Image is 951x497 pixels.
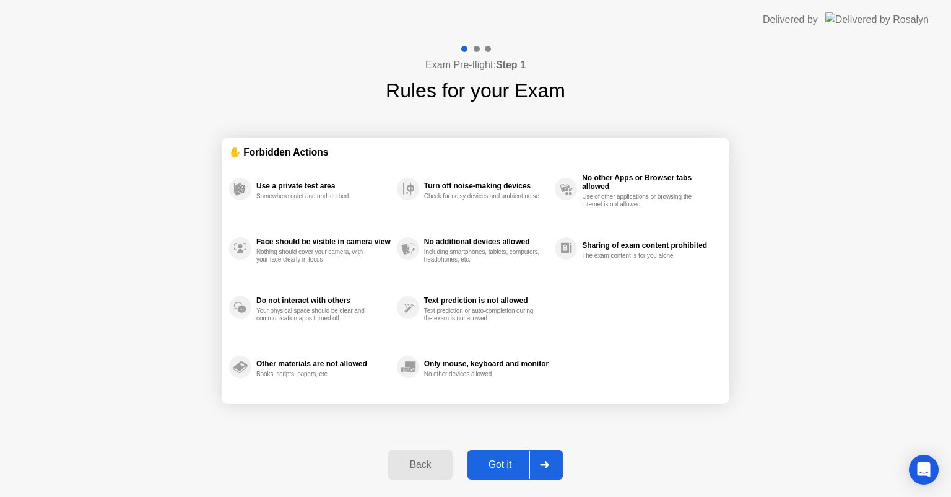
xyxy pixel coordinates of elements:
[386,76,565,105] h1: Rules for your Exam
[256,359,391,368] div: Other materials are not allowed
[424,237,549,246] div: No additional devices allowed
[392,459,448,470] div: Back
[256,248,373,263] div: Nothing should cover your camera, with your face clearly in focus
[256,371,373,378] div: Books, scripts, papers, etc
[256,182,391,190] div: Use a private test area
[424,307,541,322] div: Text prediction or auto-completion during the exam is not allowed
[424,248,541,263] div: Including smartphones, tablets, computers, headphones, etc.
[582,193,699,208] div: Use of other applications or browsing the internet is not allowed
[424,296,549,305] div: Text prediction is not allowed
[256,307,373,322] div: Your physical space should be clear and communication apps turned off
[256,193,373,200] div: Somewhere quiet and undisturbed
[582,241,716,250] div: Sharing of exam content prohibited
[425,58,526,73] h4: Exam Pre-flight:
[424,182,549,190] div: Turn off noise-making devices
[763,12,818,27] div: Delivered by
[467,450,563,480] button: Got it
[582,252,699,260] div: The exam content is for you alone
[256,296,391,305] div: Do not interact with others
[582,174,716,191] div: No other Apps or Browser tabs allowed
[496,59,526,70] b: Step 1
[825,12,929,27] img: Delivered by Rosalyn
[256,237,391,246] div: Face should be visible in camera view
[424,371,541,378] div: No other devices allowed
[424,193,541,200] div: Check for noisy devices and ambient noise
[909,455,939,485] div: Open Intercom Messenger
[388,450,452,480] button: Back
[471,459,529,470] div: Got it
[424,359,549,368] div: Only mouse, keyboard and monitor
[229,145,722,159] div: ✋ Forbidden Actions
